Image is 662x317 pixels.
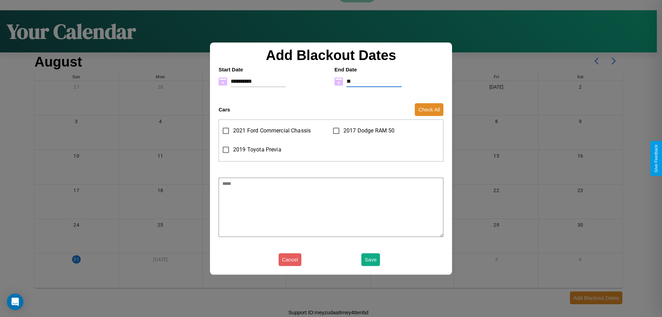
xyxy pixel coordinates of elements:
h4: End Date [334,67,443,72]
div: Give Feedback [654,145,659,172]
h4: Start Date [219,67,328,72]
h4: Cars [219,107,230,112]
h2: Add Blackout Dates [215,48,447,63]
button: Check All [415,103,443,116]
button: Cancel [279,253,302,266]
span: 2021 Ford Commercial Chassis [233,127,311,135]
span: 2017 Dodge RAM 50 [343,127,395,135]
div: Open Intercom Messenger [7,294,23,310]
span: 2019 Toyota Previa [233,146,281,154]
button: Save [361,253,380,266]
